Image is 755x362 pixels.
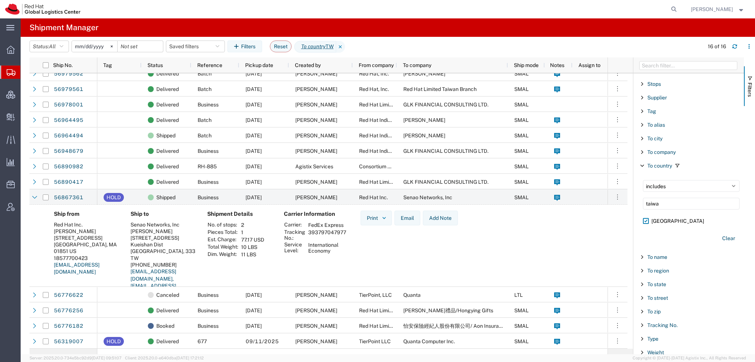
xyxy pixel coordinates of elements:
[53,62,73,68] span: Ship No.
[647,95,667,101] span: Supplier
[29,41,69,52] button: Status:All
[53,145,84,157] a: 56948679
[198,179,219,185] span: Business
[156,97,179,112] span: Delivered
[53,289,84,301] a: 56776622
[284,241,306,254] th: Service Level:
[246,307,262,313] span: 09/10/2025
[550,62,564,68] span: Notes
[54,235,119,241] div: [STREET_ADDRESS]
[301,43,326,50] i: To country
[403,148,488,154] span: GLK FINANCIAL CONSULTING LTD.
[207,211,272,217] h4: Shipment Details
[53,130,84,142] a: 56964494
[423,211,458,225] button: Add Note
[514,102,529,108] span: SMAL
[403,338,455,344] span: Quanta Computer Inc.
[295,179,337,185] span: Oriel Wu
[295,71,337,77] span: Lene Jensen
[207,236,239,243] th: Est. Charge:
[361,211,392,225] button: Print
[207,229,239,236] th: Pieces Total:
[53,192,84,204] a: 56867361
[131,211,195,217] h4: Ship to
[295,133,337,138] span: Sumitra Hansdah
[647,149,676,155] span: To company
[246,117,262,123] span: 09/30/2025
[239,236,267,243] td: 77.17 USD
[306,221,349,229] td: FedEx Express
[198,164,217,169] span: RH-885
[239,243,267,251] td: 10 LBS
[156,112,179,128] span: Delivered
[403,194,452,200] span: Senao Networks, Inc
[53,99,84,111] a: 56978001
[156,334,179,349] span: Delivered
[295,164,333,169] span: Agistix Services
[131,261,195,268] div: [PHONE_NUMBER]
[295,307,337,313] span: Selena Lo
[156,303,179,318] span: Delivered
[246,323,262,329] span: 09/10/2025
[359,102,432,108] span: Red Hat Limited Taiwan Branch
[198,148,219,154] span: Business
[403,133,445,138] span: Yuan-Yin Sun
[394,211,420,225] button: Email
[239,221,267,229] td: 2
[514,71,529,77] span: SMAL
[403,323,547,329] span: 怡安保險經紀人股份有限公司/ Aon Insurance Brokers Co., Ltd.
[295,194,337,200] span: James McCarthy
[643,215,740,226] label: [GEOGRAPHIC_DATA]
[359,86,389,92] span: Red Hat, Inc.
[359,164,416,169] span: Consortium Gifts Pvt Ltd
[54,211,119,217] h4: Ship from
[92,356,122,360] span: [DATE] 09:51:07
[639,61,737,70] input: Filter Columns Input
[53,84,84,95] a: 56979561
[131,221,195,228] div: Senao Networks, Inc
[514,62,539,68] span: Ship mode
[633,73,744,354] div: Filter List 66 Filters
[284,221,306,229] th: Carrier:
[131,248,195,261] div: [GEOGRAPHIC_DATA], 333 TW
[647,268,669,274] span: To region
[270,41,292,52] button: Reset
[53,115,84,126] a: 56964495
[359,307,432,313] span: Red Hat Limited Taiwan Branch
[514,164,529,169] span: SMAL
[53,68,84,80] a: 56979562
[246,179,262,185] span: 09/22/2025
[514,148,529,154] span: SMAL
[246,133,262,138] span: 09/30/2025
[103,62,112,68] span: Tag
[403,86,477,92] span: Red Hat Limited Taiwan Branch
[156,318,174,334] span: Booked
[198,86,212,92] span: Batch
[227,41,262,52] button: Filters
[295,117,337,123] span: Sumitra Hansdah
[118,41,163,52] input: Not set
[718,232,740,245] button: Clear
[295,292,337,298] span: James Gibson
[403,179,488,185] span: GLK FINANCIAL CONSULTING LTD.
[514,179,529,185] span: SMAL
[647,163,672,169] span: To country
[156,287,179,303] span: Canceled
[359,179,432,185] span: Red Hat Limited Taiwan Branch
[514,338,529,344] span: SMAL
[514,86,529,92] span: SMAL
[131,268,176,296] a: [EMAIL_ADDRESS][DOMAIN_NAME], [EMAIL_ADDRESS][DOMAIN_NAME]
[198,194,219,200] span: Business
[381,215,387,221] img: dropdown
[5,4,80,15] img: logo
[647,295,668,301] span: To street
[156,128,175,143] span: Shipped
[514,323,529,329] span: SMAL
[643,198,740,210] input: Search filter...
[107,193,121,202] div: HOLD
[647,108,656,114] span: Tag
[306,241,349,254] td: International Economy
[72,41,117,52] input: Not set
[53,161,84,173] a: 56890982
[245,62,273,68] span: Pickup date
